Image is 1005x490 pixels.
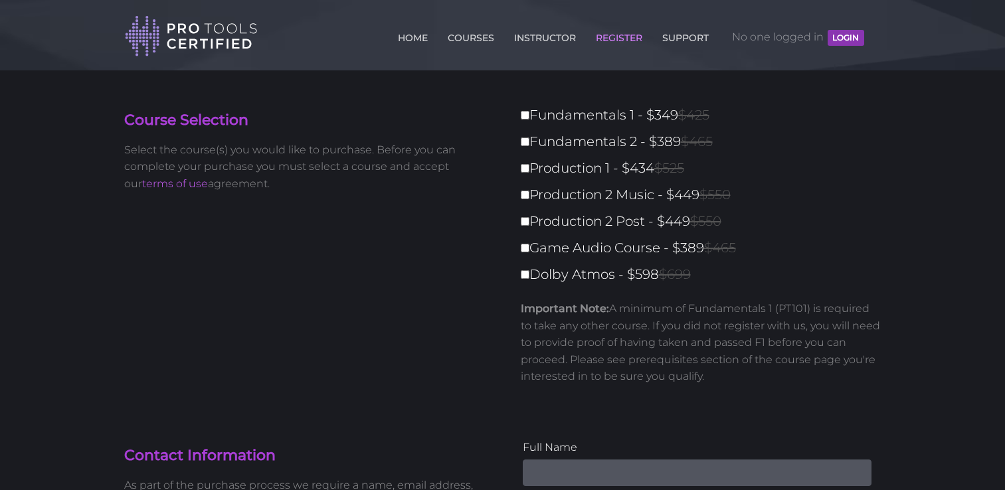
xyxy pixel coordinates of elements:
input: Dolby Atmos - $598$699 [521,270,529,279]
label: Fundamentals 2 - $389 [521,130,889,153]
span: $550 [699,187,731,203]
label: Fundamentals 1 - $349 [521,104,889,127]
span: $465 [704,240,736,256]
input: Game Audio Course - $389$465 [521,244,529,252]
p: Select the course(s) you would like to purchase. Before you can complete your purchase you must s... [124,141,493,193]
span: $550 [690,213,721,229]
label: Dolby Atmos - $598 [521,263,889,286]
label: Full Name [523,439,871,456]
a: terms of use [142,177,208,190]
input: Fundamentals 1 - $349$425 [521,111,529,120]
input: Production 1 - $434$525 [521,164,529,173]
button: LOGIN [828,30,864,46]
a: INSTRUCTOR [511,25,579,46]
span: $699 [659,266,691,282]
strong: Important Note: [521,302,609,315]
input: Fundamentals 2 - $389$465 [521,137,529,146]
a: COURSES [444,25,498,46]
input: Production 2 Music - $449$550 [521,191,529,199]
a: SUPPORT [659,25,712,46]
span: $425 [678,107,709,123]
label: Game Audio Course - $389 [521,236,889,260]
label: Production 2 Post - $449 [521,210,889,233]
img: Pro Tools Certified Logo [125,15,258,58]
p: A minimum of Fundamentals 1 (PT101) is required to take any other course. If you did not register... [521,300,881,385]
span: No one logged in [732,17,864,57]
span: $465 [681,133,713,149]
a: HOME [395,25,431,46]
h4: Contact Information [124,446,493,466]
h4: Course Selection [124,110,493,131]
span: $525 [654,160,684,176]
input: Production 2 Post - $449$550 [521,217,529,226]
label: Production 2 Music - $449 [521,183,889,206]
label: Production 1 - $434 [521,157,889,180]
a: REGISTER [593,25,646,46]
